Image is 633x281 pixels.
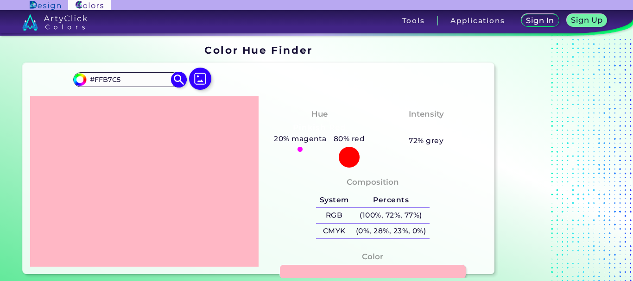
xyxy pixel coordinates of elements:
[330,133,368,145] h5: 80% red
[569,15,605,26] a: Sign Up
[204,43,312,57] h1: Color Hue Finder
[189,68,211,90] img: icon picture
[362,250,383,263] h4: Color
[316,208,352,223] h5: RGB
[316,224,352,239] h5: CMYK
[573,17,601,24] h5: Sign Up
[352,208,430,223] h5: (100%, 72%, 77%)
[402,17,425,24] h3: Tools
[409,135,443,147] h5: 72% grey
[316,192,352,207] h5: System
[311,107,328,121] h4: Hue
[352,224,430,239] h5: (0%, 28%, 23%, 0%)
[22,14,88,31] img: logo_artyclick_colors_white.svg
[87,73,173,86] input: type color..
[409,107,444,121] h4: Intensity
[450,17,505,24] h3: Applications
[409,122,443,133] h3: Pastel
[528,17,553,24] h5: Sign In
[171,71,187,87] img: icon search
[352,192,430,207] h5: Percents
[289,122,350,133] h3: Pinkish Red
[30,1,61,10] img: ArtyClick Design logo
[523,15,557,26] a: Sign In
[347,175,399,189] h4: Composition
[271,133,330,145] h5: 20% magenta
